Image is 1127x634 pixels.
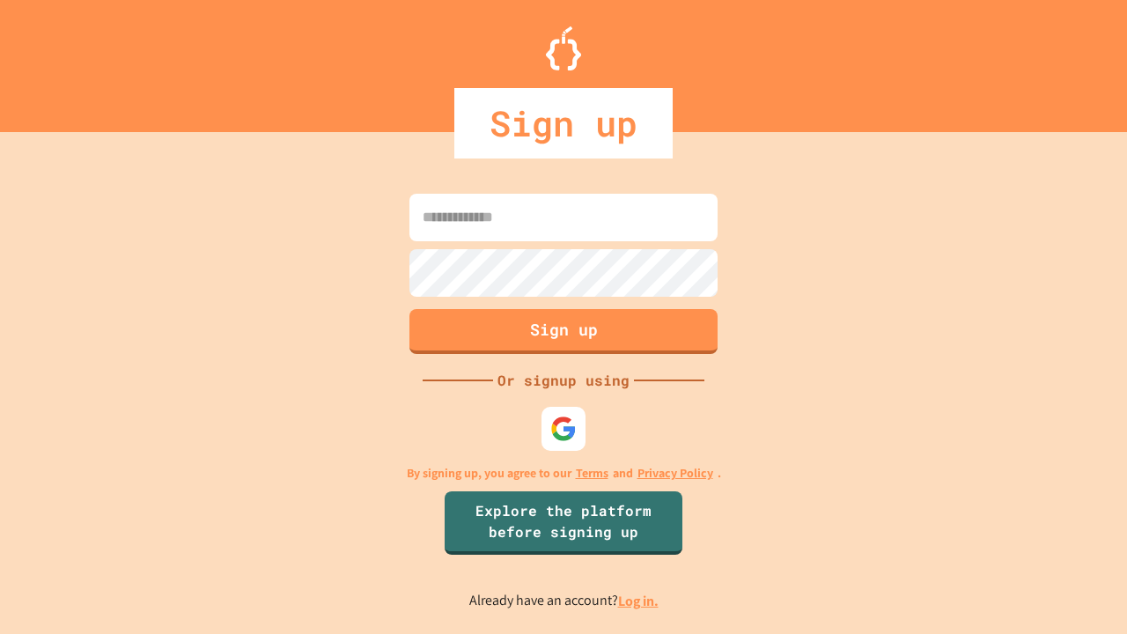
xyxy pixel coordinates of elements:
[546,26,581,70] img: Logo.svg
[576,464,608,483] a: Terms
[454,88,673,158] div: Sign up
[550,416,577,442] img: google-icon.svg
[493,370,634,391] div: Or signup using
[409,309,718,354] button: Sign up
[445,491,682,555] a: Explore the platform before signing up
[407,464,721,483] p: By signing up, you agree to our and .
[637,464,713,483] a: Privacy Policy
[618,592,659,610] a: Log in.
[469,590,659,612] p: Already have an account?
